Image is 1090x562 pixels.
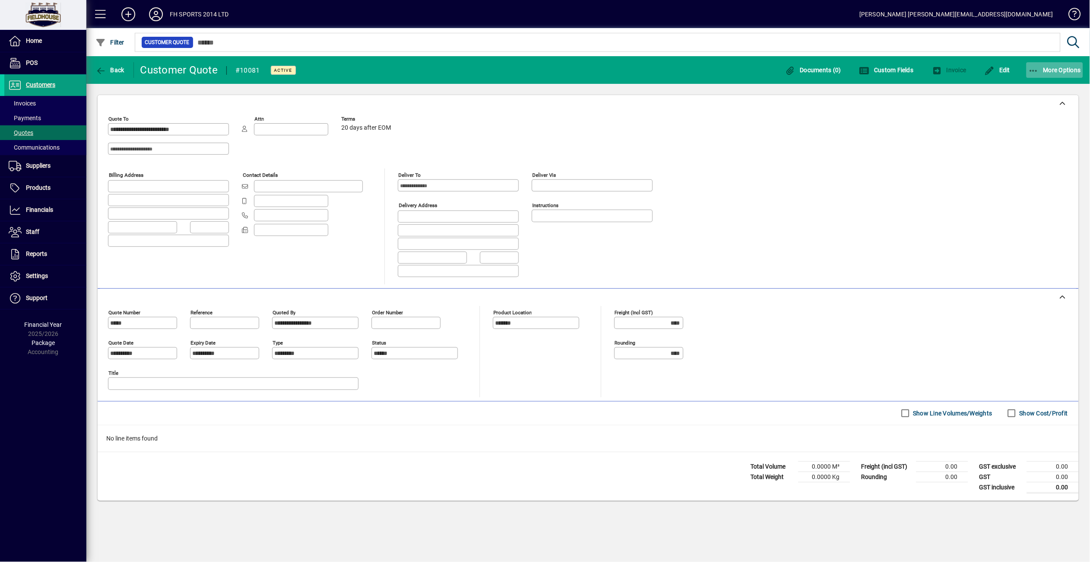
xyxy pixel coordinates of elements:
[785,67,841,73] span: Documents (0)
[1029,67,1081,73] span: More Options
[975,482,1027,493] td: GST inclusive
[26,184,51,191] span: Products
[930,62,969,78] button: Invoice
[26,272,48,279] span: Settings
[26,162,51,169] span: Suppliers
[142,6,170,22] button: Profile
[857,472,916,482] td: Rounding
[86,62,134,78] app-page-header-button: Back
[4,52,86,74] a: POS
[108,116,129,122] mat-label: Quote To
[95,67,124,73] span: Back
[108,339,133,345] mat-label: Quote date
[26,206,53,213] span: Financials
[114,6,142,22] button: Add
[857,461,916,472] td: Freight (incl GST)
[4,96,86,111] a: Invoices
[372,309,403,315] mat-label: Order number
[798,472,850,482] td: 0.0000 Kg
[9,115,41,121] span: Payments
[9,144,60,151] span: Communications
[341,116,393,122] span: Terms
[1062,2,1079,30] a: Knowledge Base
[1018,409,1068,418] label: Show Cost/Profit
[615,309,653,315] mat-label: Freight (incl GST)
[4,30,86,52] a: Home
[254,116,264,122] mat-label: Attn
[4,140,86,155] a: Communications
[170,7,229,21] div: FH SPORTS 2014 LTD
[108,309,140,315] mat-label: Quote number
[532,172,556,178] mat-label: Deliver via
[274,67,292,73] span: Active
[26,37,42,44] span: Home
[191,339,216,345] mat-label: Expiry date
[98,425,1079,452] div: No line items found
[493,309,532,315] mat-label: Product location
[25,321,62,328] span: Financial Year
[985,67,1011,73] span: Edit
[1027,472,1079,482] td: 0.00
[783,62,843,78] button: Documents (0)
[372,339,386,345] mat-label: Status
[532,202,559,208] mat-label: Instructions
[4,287,86,309] a: Support
[912,409,992,418] label: Show Line Volumes/Weights
[4,155,86,177] a: Suppliers
[95,39,124,46] span: Filter
[145,38,190,47] span: Customer Quote
[975,461,1027,472] td: GST exclusive
[4,265,86,287] a: Settings
[975,472,1027,482] td: GST
[4,177,86,199] a: Products
[235,64,260,77] div: #10081
[982,62,1013,78] button: Edit
[4,111,86,125] a: Payments
[857,62,916,78] button: Custom Fields
[4,125,86,140] a: Quotes
[93,35,127,50] button: Filter
[32,339,55,346] span: Package
[26,294,48,301] span: Support
[4,243,86,265] a: Reports
[26,59,38,66] span: POS
[140,63,218,77] div: Customer Quote
[191,309,213,315] mat-label: Reference
[932,67,966,73] span: Invoice
[798,461,850,472] td: 0.0000 M³
[916,461,968,472] td: 0.00
[341,125,391,131] span: 20 days after EOM
[26,250,47,257] span: Reports
[398,172,421,178] mat-label: Deliver To
[9,100,36,107] span: Invoices
[4,221,86,243] a: Staff
[1027,461,1079,472] td: 0.00
[273,339,283,345] mat-label: Type
[4,199,86,221] a: Financials
[916,472,968,482] td: 0.00
[747,461,798,472] td: Total Volume
[1026,62,1084,78] button: More Options
[9,129,33,136] span: Quotes
[93,62,127,78] button: Back
[273,309,296,315] mat-label: Quoted by
[615,339,636,345] mat-label: Rounding
[859,7,1053,21] div: [PERSON_NAME] [PERSON_NAME][EMAIL_ADDRESS][DOMAIN_NAME]
[26,228,39,235] span: Staff
[1027,482,1079,493] td: 0.00
[747,472,798,482] td: Total Weight
[108,370,118,376] mat-label: Title
[859,67,914,73] span: Custom Fields
[26,81,55,88] span: Customers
